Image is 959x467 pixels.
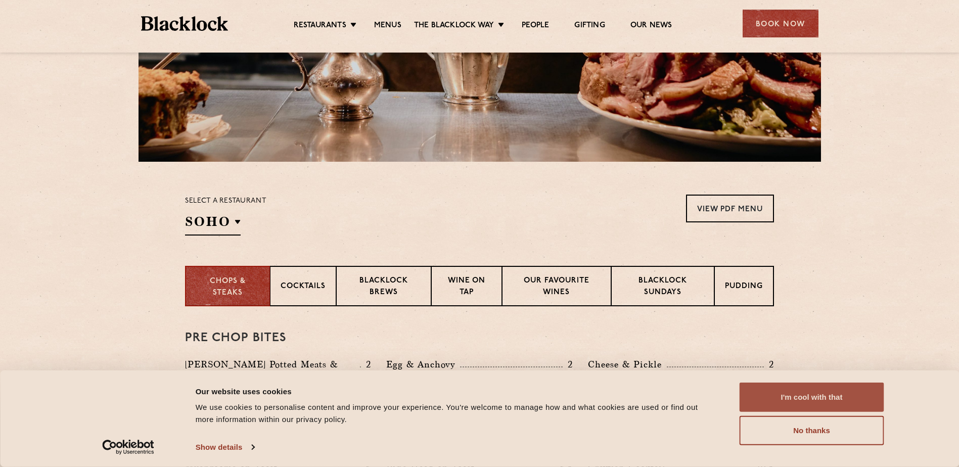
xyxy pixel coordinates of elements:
[185,332,774,345] h3: Pre Chop Bites
[196,385,717,397] div: Our website uses cookies
[442,275,491,299] p: Wine on Tap
[588,357,667,371] p: Cheese & Pickle
[513,275,600,299] p: Our favourite wines
[196,401,717,426] div: We use cookies to personalise content and improve your experience. You're welcome to manage how a...
[185,357,360,386] p: [PERSON_NAME] Potted Meats & [PERSON_NAME]
[764,358,774,371] p: 2
[743,10,818,37] div: Book Now
[185,213,241,236] h2: SOHO
[574,21,605,32] a: Gifting
[563,358,573,371] p: 2
[294,21,346,32] a: Restaurants
[386,357,460,371] p: Egg & Anchovy
[414,21,494,32] a: The Blacklock Way
[196,440,254,455] a: Show details
[374,21,401,32] a: Menus
[740,416,884,445] button: No thanks
[725,281,763,294] p: Pudding
[281,281,326,294] p: Cocktails
[686,195,774,222] a: View PDF Menu
[361,358,371,371] p: 2
[740,383,884,412] button: I'm cool with that
[522,21,549,32] a: People
[196,276,259,299] p: Chops & Steaks
[347,275,421,299] p: Blacklock Brews
[630,21,672,32] a: Our News
[622,275,704,299] p: Blacklock Sundays
[185,195,266,208] p: Select a restaurant
[84,440,172,455] a: Usercentrics Cookiebot - opens in a new window
[141,16,229,31] img: BL_Textured_Logo-footer-cropped.svg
